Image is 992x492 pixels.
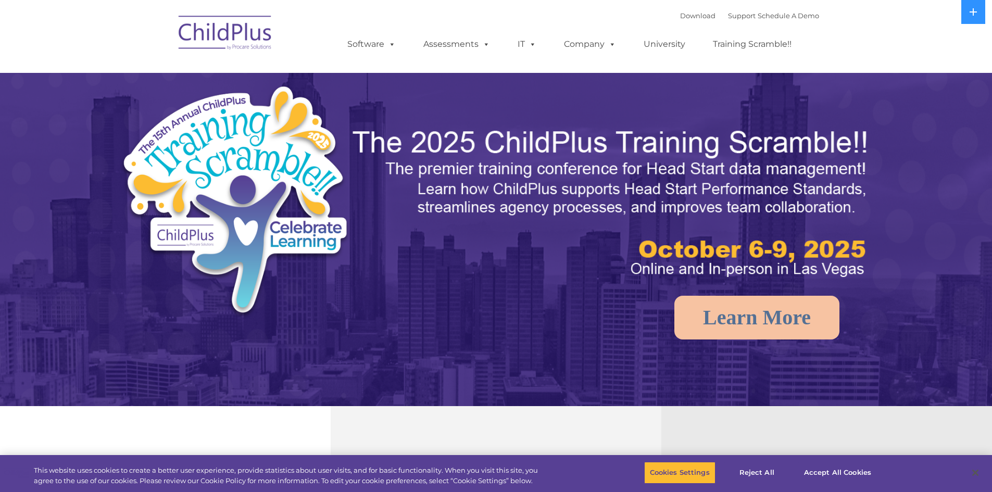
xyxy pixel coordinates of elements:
span: Last name [145,69,177,77]
a: Download [680,11,715,20]
button: Cookies Settings [644,462,715,484]
button: Close [964,461,987,484]
span: Phone number [145,111,189,119]
a: Training Scramble!! [702,34,802,55]
img: ChildPlus by Procare Solutions [173,8,278,60]
div: This website uses cookies to create a better user experience, provide statistics about user visit... [34,465,546,486]
a: Software [337,34,406,55]
button: Reject All [724,462,789,484]
a: IT [507,34,547,55]
button: Accept All Cookies [798,462,877,484]
a: Company [554,34,626,55]
font: | [680,11,819,20]
a: Assessments [413,34,500,55]
a: Schedule A Demo [758,11,819,20]
a: Learn More [674,296,839,339]
a: University [633,34,696,55]
a: Support [728,11,756,20]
